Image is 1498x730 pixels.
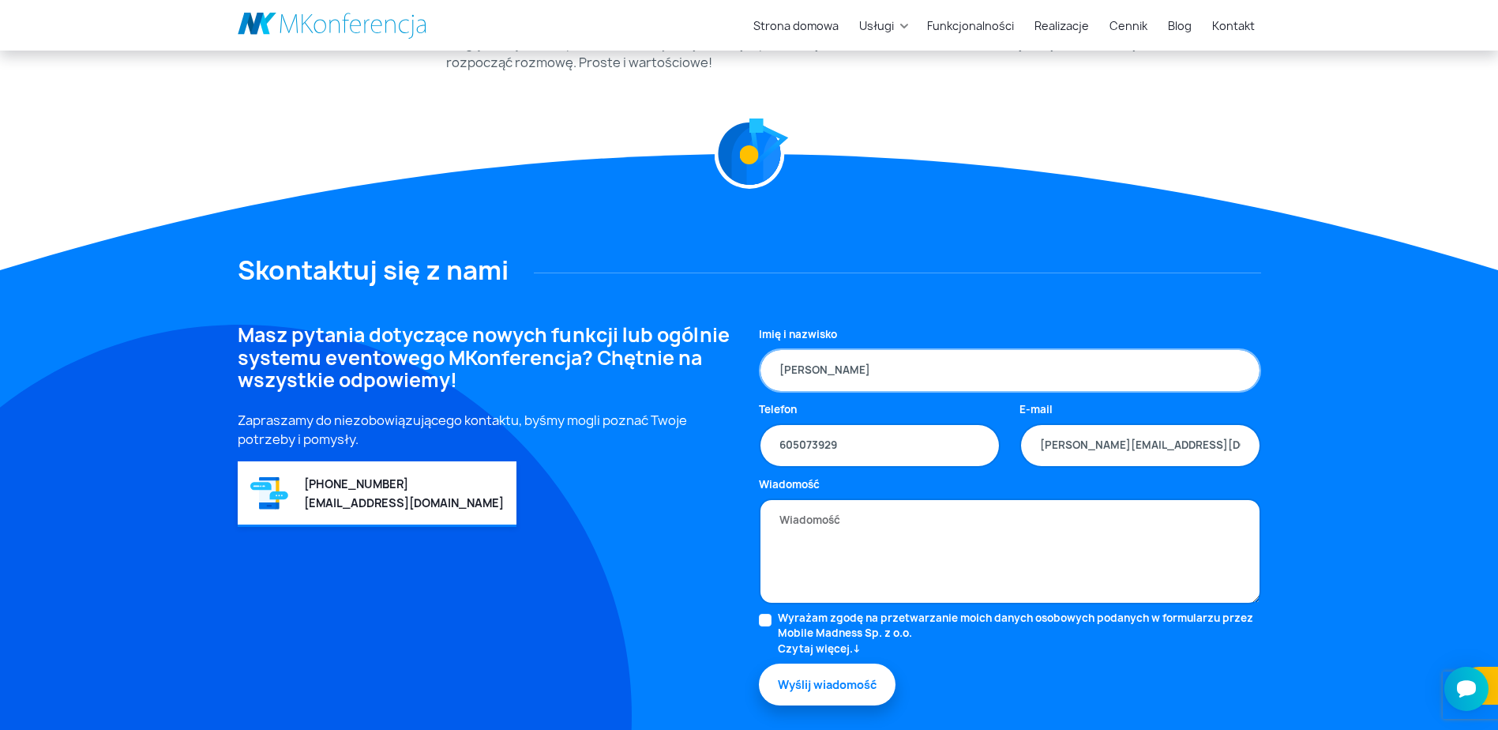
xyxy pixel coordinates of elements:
label: E-mail [1019,402,1053,418]
p: Zapraszamy do niezobowiązującego kontaktu, byśmy mogli poznać Twoje potrzeby i pomysły. [238,411,740,449]
label: Wiadomość [759,477,820,493]
a: Cennik [1103,11,1154,40]
a: Usługi [853,11,900,40]
a: Strona domowa [747,11,845,40]
a: [PHONE_NUMBER] [304,476,408,491]
h2: Skontaktuj się z nami [238,255,1261,285]
iframe: Smartsupp widget button [1444,667,1489,711]
h4: Masz pytania dotyczące nowych funkcji lub ogólnie systemu eventowego MKonferencja? Chętnie na wsz... [238,324,740,392]
img: Graficzny element strony [748,157,764,173]
a: [EMAIL_ADDRESS][DOMAIN_NAME] [304,495,504,510]
a: Realizacje [1028,11,1095,40]
a: Czytaj więcej. [778,642,1261,657]
img: Graficzny element strony [250,476,288,511]
img: Graficzny element strony [763,128,781,146]
label: Wyrażam zgodę na przetwarzanie moich danych osobowych podanych w formularzu przez Mobile Madness ... [778,611,1261,657]
a: Funkcjonalności [921,11,1020,40]
input: Imię i nazwisko [759,348,1261,393]
button: Wyślij wiadomość [759,664,895,706]
img: Graficzny element strony [714,119,784,189]
input: E-mail [1019,423,1261,468]
input: Telefon [759,423,1001,468]
img: Graficzny element strony [711,100,772,160]
a: Kontakt [1206,11,1261,40]
a: Blog [1162,11,1198,40]
label: Telefon [759,402,797,418]
label: Imię i nazwisko [759,327,837,343]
